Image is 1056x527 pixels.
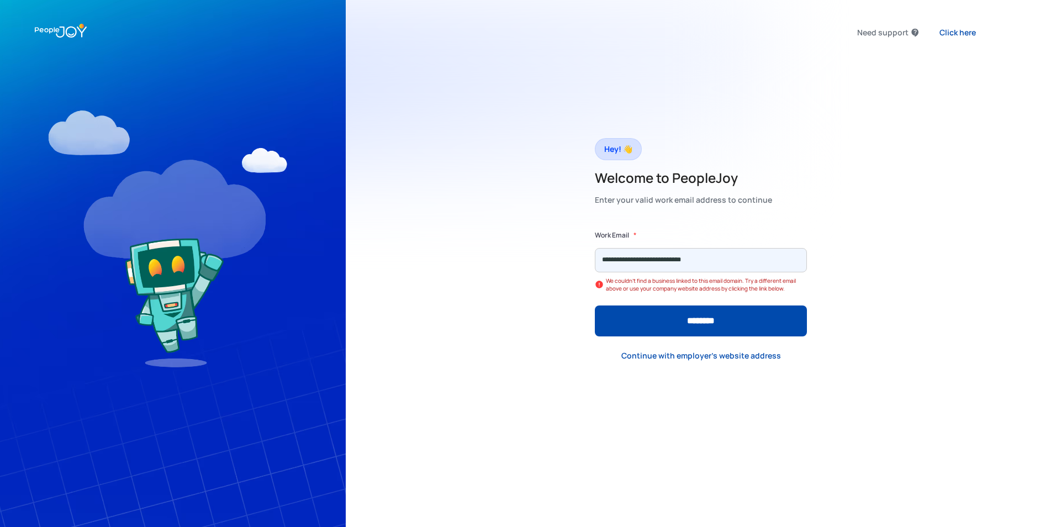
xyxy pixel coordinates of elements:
[604,141,632,157] div: Hey! 👋
[857,25,909,40] div: Need support
[606,277,807,292] div: We couldn't find a business linked to this email domain. Try a different email above or use your ...
[595,230,807,336] form: Form
[595,192,772,208] div: Enter your valid work email address to continue
[931,21,985,44] a: Click here
[613,345,790,367] a: Continue with employer's website address
[939,27,976,38] div: Click here
[621,350,781,361] div: Continue with employer's website address
[595,169,772,187] h2: Welcome to PeopleJoy
[595,230,629,241] label: Work Email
